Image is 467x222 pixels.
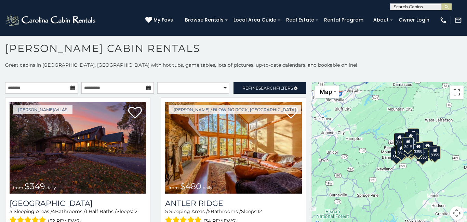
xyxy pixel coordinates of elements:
div: $315 [405,143,417,156]
a: Antler Ridge [165,199,302,208]
span: 5 [208,208,211,214]
a: Owner Login [395,15,433,25]
div: $380 [413,142,424,155]
a: RefineSearchFilters [233,82,306,94]
a: [PERSON_NAME] / Blowing Rock, [GEOGRAPHIC_DATA] [169,105,301,114]
h3: Diamond Creek Lodge [10,199,146,208]
span: 4 [52,208,55,214]
div: $930 [422,141,433,154]
button: Change map style [315,86,339,98]
div: $350 [417,148,428,161]
button: Toggle fullscreen view [450,86,464,99]
a: About [370,15,392,25]
span: from [13,185,23,190]
span: Refine Filters [242,86,293,91]
div: $320 [405,131,417,144]
img: mail-regular-white.png [454,16,462,24]
a: Real Estate [283,15,318,25]
img: Diamond Creek Lodge [10,102,146,194]
span: daily [46,185,56,190]
span: from [169,185,179,190]
span: $349 [25,181,45,191]
a: Browse Rentals [182,15,227,25]
div: $525 [408,128,419,141]
img: White-1-2.png [5,13,97,27]
a: [GEOGRAPHIC_DATA] [10,199,146,208]
div: $375 [391,147,402,160]
a: [PERSON_NAME]/Vilas [13,105,72,114]
span: Map [320,88,332,95]
span: $480 [180,181,201,191]
span: 12 [133,208,137,214]
span: 5 [10,208,12,214]
a: Local Area Guide [230,15,280,25]
div: $325 [396,144,408,157]
a: Add to favorites [128,106,142,120]
span: Search [258,86,276,91]
span: My Favs [154,16,173,24]
span: 5 [165,208,168,214]
img: Antler Ridge [165,102,302,194]
a: Antler Ridge from $480 daily [165,102,302,194]
img: phone-regular-white.png [440,16,447,24]
a: Diamond Creek Lodge from $349 daily [10,102,146,194]
span: 1 Half Baths / [85,208,117,214]
div: $305 [394,133,405,146]
a: My Favs [145,16,175,24]
button: Map camera controls [450,206,464,220]
span: 12 [257,208,262,214]
div: $225 [402,141,413,154]
a: Rental Program [321,15,367,25]
div: $210 [402,137,414,150]
span: daily [203,185,212,190]
div: $355 [429,146,441,159]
